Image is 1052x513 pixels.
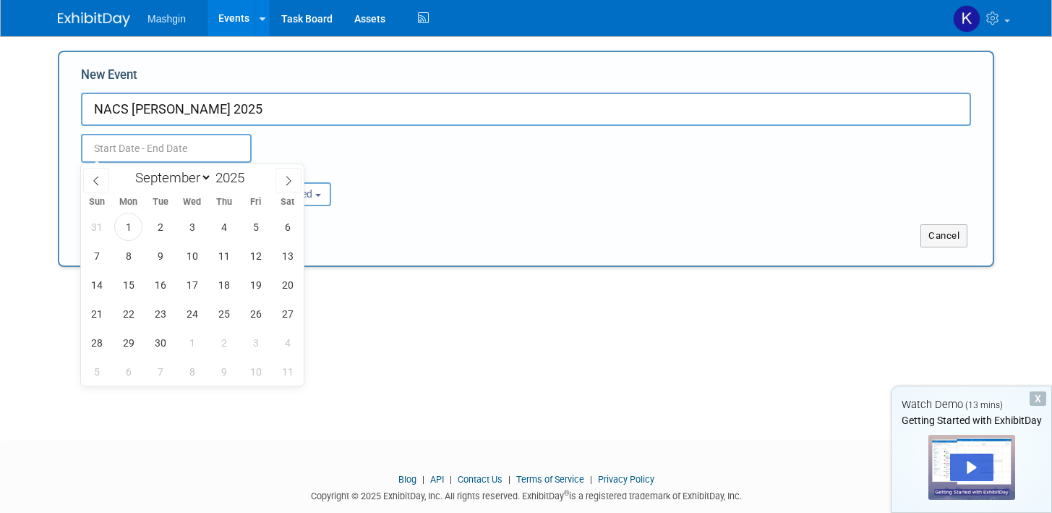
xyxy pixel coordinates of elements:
[953,5,980,33] img: Katherine Hsu
[891,413,1051,428] div: Getting Started with ExhibitDay
[82,300,111,328] span: September 21, 2025
[398,474,416,485] a: Blog
[145,198,176,207] span: Tue
[273,328,302,357] span: October 4, 2025
[81,67,137,89] label: New Event
[1030,391,1046,406] div: Dismiss
[586,474,596,485] span: |
[113,198,145,207] span: Mon
[114,242,142,270] span: September 8, 2025
[208,198,240,207] span: Thu
[114,271,142,299] span: September 15, 2025
[240,198,272,207] span: Fri
[82,271,111,299] span: September 14, 2025
[82,328,111,357] span: September 28, 2025
[178,300,206,328] span: September 24, 2025
[210,242,238,270] span: September 11, 2025
[598,474,654,485] a: Privacy Policy
[178,213,206,241] span: September 3, 2025
[178,357,206,386] span: October 8, 2025
[241,242,270,270] span: September 12, 2025
[178,328,206,357] span: October 1, 2025
[273,300,302,328] span: September 27, 2025
[178,271,206,299] span: September 17, 2025
[965,400,1003,410] span: (13 mins)
[81,163,211,182] div: Attendance / Format:
[146,213,174,241] span: September 2, 2025
[241,271,270,299] span: September 19, 2025
[273,271,302,299] span: September 20, 2025
[58,12,130,27] img: ExhibitDay
[146,300,174,328] span: September 23, 2025
[210,300,238,328] span: September 25, 2025
[146,328,174,357] span: September 30, 2025
[210,271,238,299] span: September 18, 2025
[146,357,174,386] span: October 7, 2025
[241,357,270,386] span: October 10, 2025
[114,357,142,386] span: October 6, 2025
[233,163,363,182] div: Participation:
[419,474,428,485] span: |
[241,328,270,357] span: October 3, 2025
[146,271,174,299] span: September 16, 2025
[458,474,503,485] a: Contact Us
[82,242,111,270] span: September 7, 2025
[920,224,967,247] button: Cancel
[178,242,206,270] span: September 10, 2025
[430,474,444,485] a: API
[81,198,113,207] span: Sun
[147,13,186,25] span: Mashgin
[516,474,584,485] a: Terms of Service
[210,213,238,241] span: September 4, 2025
[114,300,142,328] span: September 22, 2025
[210,357,238,386] span: October 9, 2025
[81,93,971,126] input: Name of Trade Show / Conference
[273,357,302,386] span: October 11, 2025
[212,169,255,186] input: Year
[82,357,111,386] span: October 5, 2025
[241,213,270,241] span: September 5, 2025
[273,242,302,270] span: September 13, 2025
[81,134,252,163] input: Start Date - End Date
[272,198,304,207] span: Sat
[146,242,174,270] span: September 9, 2025
[114,328,142,357] span: September 29, 2025
[950,454,993,481] div: Play
[273,213,302,241] span: September 6, 2025
[241,300,270,328] span: September 26, 2025
[82,213,111,241] span: August 31, 2025
[505,474,514,485] span: |
[129,169,212,187] select: Month
[176,198,208,207] span: Wed
[210,328,238,357] span: October 2, 2025
[114,213,142,241] span: September 1, 2025
[446,474,456,485] span: |
[564,489,569,497] sup: ®
[891,397,1051,412] div: Watch Demo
